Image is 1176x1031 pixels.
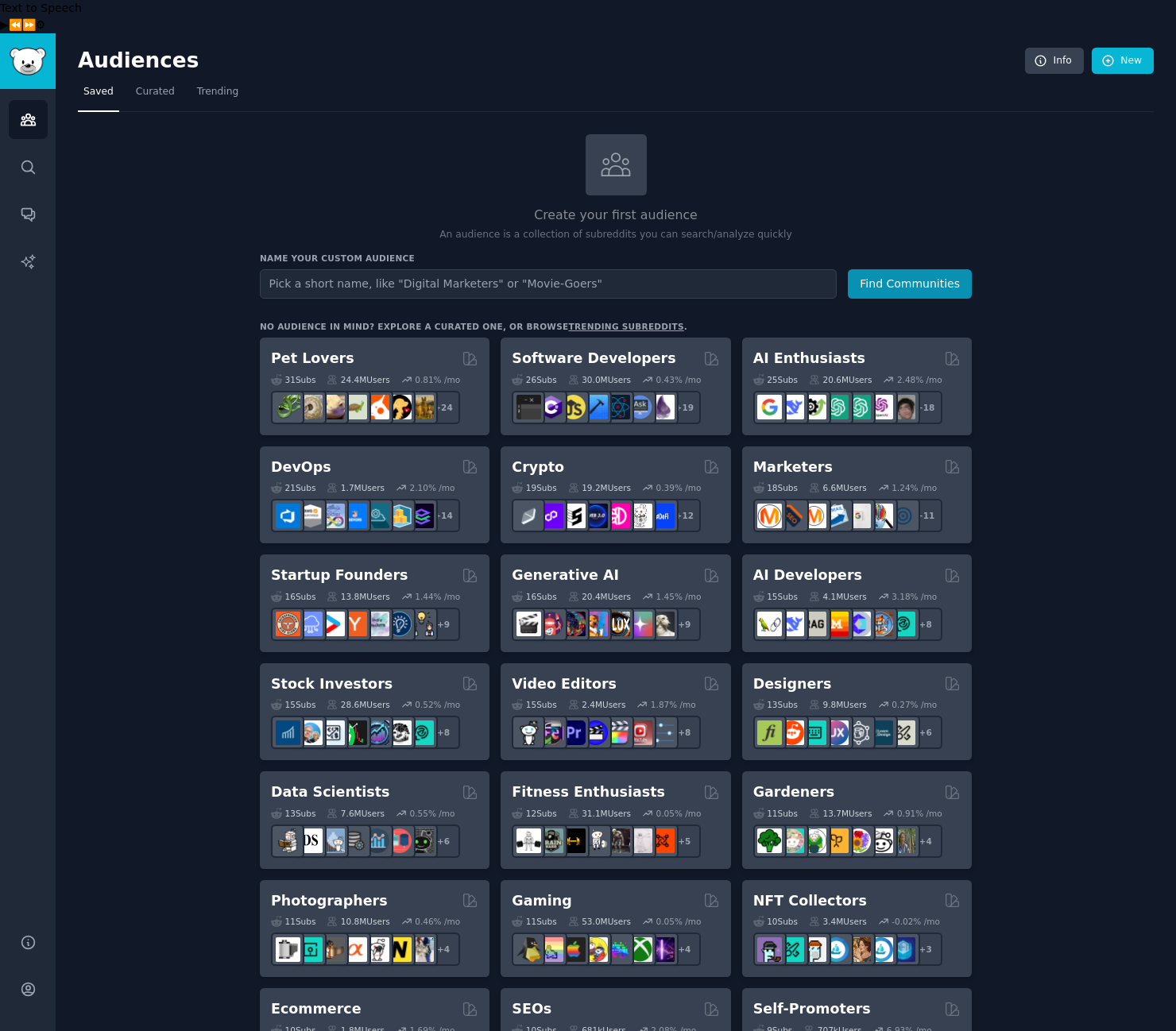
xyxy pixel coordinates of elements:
[271,349,354,369] h2: Pet Lovers
[342,612,367,636] img: ycombinator
[892,482,937,493] div: 1.24 % /mo
[753,808,798,819] div: 11 Sub s
[757,395,782,419] img: GoogleGeminiAI
[909,933,942,966] div: + 3
[271,699,315,710] div: 15 Sub s
[276,612,300,636] img: EntrepreneurRideAlong
[78,79,119,112] a: Saved
[656,374,702,385] div: 0.43 % /mo
[809,699,867,710] div: 9.8M Users
[561,612,586,636] img: deepdream
[868,395,893,419] img: OpenAIDev
[891,937,915,962] img: DigitalItems
[512,999,551,1019] h2: SEOs
[516,828,541,853] img: GYM
[409,395,434,419] img: dogbreed
[415,374,460,385] div: 0.81 % /mo
[387,937,412,962] img: Nikon
[846,612,871,636] img: OpenSourceAI
[512,916,556,927] div: 11 Sub s
[512,674,617,694] h2: Video Editors
[427,824,460,858] div: + 6
[387,828,412,853] img: datasets
[753,999,871,1019] h2: Self-Promoters
[320,395,345,419] img: leopardgeckos
[415,699,460,710] div: 0.52 % /mo
[427,933,460,966] div: + 4
[512,566,619,585] h2: Generative AI
[667,716,701,749] div: + 8
[561,720,586,745] img: premiere
[824,395,849,419] img: chatgpt_promptDesign
[650,937,675,962] img: TwitchStreaming
[539,828,563,853] img: GymMotivation
[298,504,323,528] img: AWS_Certified_Experts
[271,458,331,477] h2: DevOps
[583,504,608,528] img: web3
[802,937,826,962] img: NFTmarket
[650,720,675,745] img: postproduction
[846,504,871,528] img: googleads
[512,699,556,710] div: 15 Sub s
[320,720,345,745] img: Forex
[512,891,571,911] h2: Gaming
[909,608,942,641] div: + 8
[539,937,563,962] img: CozyGamers
[802,720,826,745] img: UI_Design
[656,482,702,493] div: 0.39 % /mo
[22,17,36,33] button: Forward
[342,937,367,962] img: SonyAlpha
[802,612,826,636] img: Rag
[320,937,345,962] img: AnalogCommunity
[512,374,556,385] div: 26 Sub s
[628,612,652,636] img: starryai
[539,612,563,636] img: dalle2
[320,504,345,528] img: Docker_DevOps
[651,699,696,710] div: 1.87 % /mo
[667,824,701,858] div: + 5
[809,482,867,493] div: 6.6M Users
[753,916,798,927] div: 10 Sub s
[667,933,701,966] div: + 4
[276,504,300,528] img: azuredevops
[539,720,563,745] img: editors
[568,916,631,927] div: 53.0M Users
[298,612,323,636] img: SaaS
[824,612,849,636] img: MistralAI
[512,482,556,493] div: 19 Sub s
[667,499,701,532] div: + 12
[271,591,315,602] div: 16 Sub s
[809,591,867,602] div: 4.1M Users
[271,674,393,694] h2: Stock Investors
[516,937,541,962] img: linux_gaming
[409,612,434,636] img: growmybusiness
[824,828,849,853] img: GardeningUK
[298,395,323,419] img: ballpython
[809,374,872,385] div: 20.6M Users
[568,591,631,602] div: 20.4M Users
[757,504,782,528] img: content_marketing
[891,395,915,419] img: ArtificalIntelligence
[650,828,675,853] img: personaltraining
[1025,48,1084,75] a: Info
[650,395,675,419] img: elixir
[365,720,389,745] img: StocksAndTrading
[656,916,702,927] div: 0.05 % /mo
[568,374,631,385] div: 30.0M Users
[868,937,893,962] img: OpenseaMarket
[583,720,608,745] img: VideoEditors
[868,720,893,745] img: learndesign
[387,395,412,419] img: PetAdvice
[583,828,608,853] img: weightroom
[409,504,434,528] img: PlatformEngineers
[415,916,460,927] div: 0.46 % /mo
[409,828,434,853] img: data
[561,504,586,528] img: ethstaker
[10,48,46,75] img: GummySearch logo
[271,999,362,1019] h2: Ecommerce
[427,716,460,749] div: + 8
[667,391,701,424] div: + 19
[260,321,687,332] div: No audience in mind? Explore a curated one, or browse .
[271,482,315,493] div: 21 Sub s
[583,612,608,636] img: sdforall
